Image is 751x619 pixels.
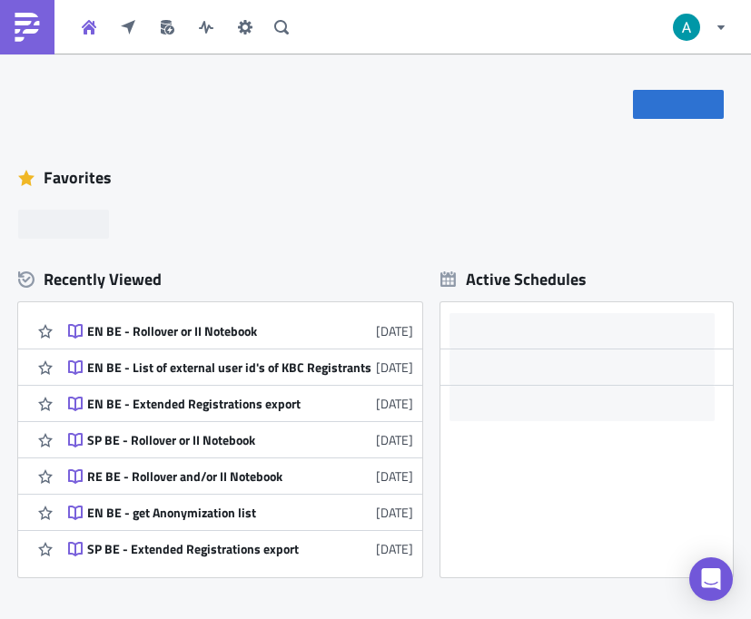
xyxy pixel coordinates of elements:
img: PushMetrics [13,13,42,42]
a: SP BE - Rollover or II Notebook[DATE] [68,422,413,457]
img: Avatar [671,12,702,43]
a: EN BE - Rollover or II Notebook[DATE] [68,313,413,349]
div: Open Intercom Messenger [689,557,733,601]
time: 2025-09-09T09:29:16Z [376,430,413,449]
a: SP BE - Extended Registrations export[DATE] [68,531,413,566]
time: 2025-09-12T07:36:48Z [376,394,413,413]
button: Execution Log [190,14,229,41]
time: 2025-07-03T14:36:26Z [376,539,413,558]
button: Data & Integrations [151,14,190,41]
time: 2025-09-09T09:28:52Z [376,467,413,486]
button: Home [73,14,112,41]
div: EN BE - Extended Registrations export [87,396,371,412]
button: Expolore [112,14,151,41]
div: Active Schedules [440,269,587,290]
time: 2025-07-28T09:54:41Z [376,503,413,522]
a: EN BE - Extended Registrations export[DATE] [68,386,413,421]
time: 2025-09-12T08:42:04Z [376,358,413,377]
div: SP BE - Extended Registrations export [87,541,371,557]
div: Recently Viewed [18,266,422,293]
div: EN BE - List of external user id's of KBC Registrants [87,359,371,376]
time: 2025-09-12T08:56:07Z [376,321,413,340]
div: SP BE - Rollover or II Notebook [87,432,371,448]
div: EN BE - Rollover or II Notebook [87,323,371,339]
a: RE BE - Rollover and/or II Notebook[DATE] [68,458,413,494]
a: EN BE - get Anonymization list[DATE] [68,495,413,530]
a: EN BE - List of external user id's of KBC Registrants[DATE] [68,349,413,385]
div: RE BE - Rollover and/or II Notebook [87,468,371,485]
div: Favorites [18,164,733,192]
button: Administration [229,14,268,41]
div: EN BE - get Anonymization list [87,505,371,521]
